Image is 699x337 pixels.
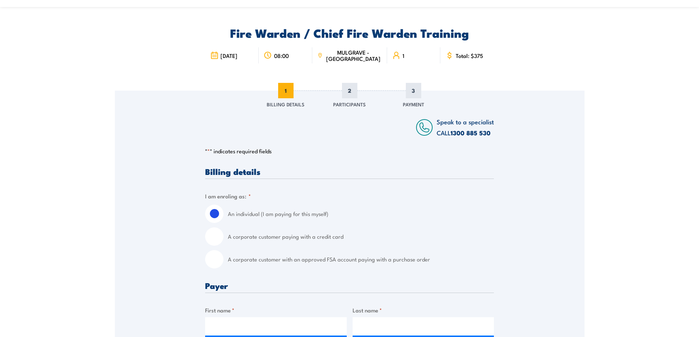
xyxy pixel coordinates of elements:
label: A corporate customer with an approved FSA account paying with a purchase order [228,250,494,268]
span: 08:00 [274,52,289,59]
label: First name [205,306,347,314]
span: 1 [278,83,294,98]
span: 2 [342,83,357,98]
label: Last name [353,306,494,314]
h3: Billing details [205,167,494,176]
span: MULGRAVE - [GEOGRAPHIC_DATA] [325,49,382,62]
span: 1 [403,52,404,59]
span: [DATE] [221,52,237,59]
span: 3 [406,83,421,98]
span: Speak to a specialist CALL [437,117,494,137]
span: Billing Details [267,100,305,108]
legend: I am enroling as: [205,192,251,200]
span: Participants [333,100,366,108]
p: " " indicates required fields [205,147,494,155]
span: Payment [403,100,424,108]
label: A corporate customer paying with a credit card [228,227,494,246]
a: 1300 885 530 [451,128,491,138]
h2: Fire Warden / Chief Fire Warden Training [205,28,494,38]
h3: Payer [205,281,494,290]
label: An individual (I am paying for this myself) [228,205,494,223]
span: Total: $375 [456,52,483,59]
